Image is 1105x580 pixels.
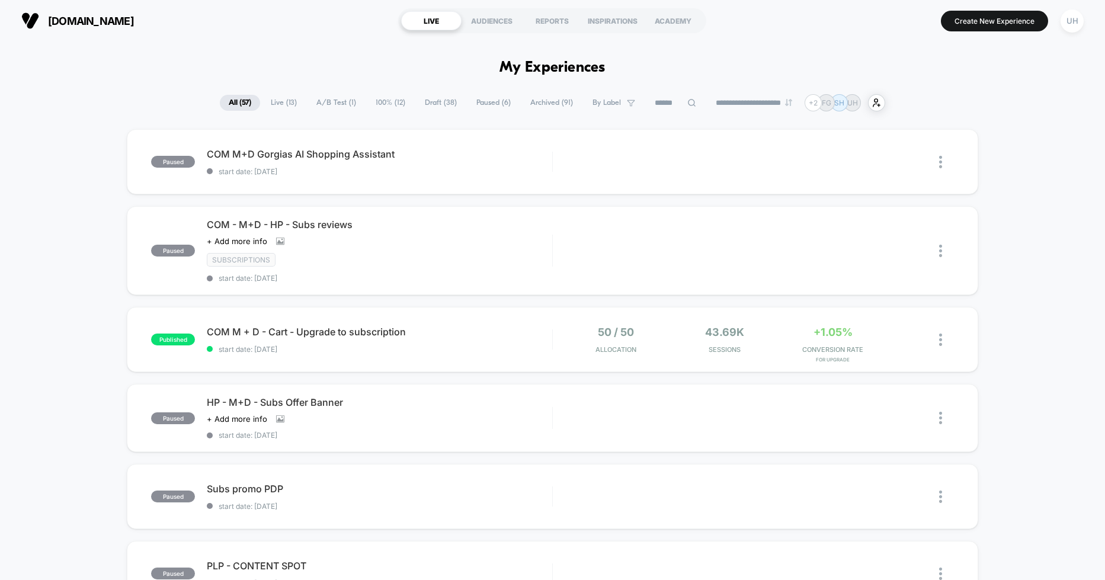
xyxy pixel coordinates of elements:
h1: My Experiences [499,59,606,76]
div: REPORTS [522,11,582,30]
img: close [939,568,942,580]
span: A/B Test ( 1 ) [308,95,365,111]
span: start date: [DATE] [207,167,552,176]
span: 100% ( 12 ) [367,95,414,111]
span: 50 / 50 [598,326,634,338]
span: paused [151,245,195,257]
span: published [151,334,195,345]
span: Subs promo PDP [207,483,552,495]
div: ACADEMY [643,11,703,30]
span: COM M + D - Cart - Upgrade to subscription [207,326,552,338]
div: UH [1061,9,1084,33]
span: Sessions [673,345,776,354]
span: Draft ( 38 ) [416,95,466,111]
button: UH [1057,9,1087,33]
span: CONVERSION RATE [781,345,884,354]
p: UH [847,98,858,107]
span: Paused ( 6 ) [467,95,520,111]
span: 43.69k [705,326,744,338]
span: start date: [DATE] [207,274,552,283]
span: [DOMAIN_NAME] [48,15,134,27]
button: Create New Experience [941,11,1048,31]
span: + Add more info [207,414,267,424]
img: close [939,156,942,168]
span: + Add more info [207,236,267,246]
div: + 2 [805,94,822,111]
span: All ( 57 ) [220,95,260,111]
img: close [939,334,942,346]
p: SH [834,98,844,107]
img: close [939,245,942,257]
span: Archived ( 91 ) [521,95,582,111]
span: By Label [592,98,621,107]
span: paused [151,568,195,579]
span: paused [151,491,195,502]
span: PLP - CONTENT SPOT [207,560,552,572]
span: +1.05% [813,326,853,338]
span: Allocation [595,345,636,354]
span: subscriptions [207,253,276,267]
img: Visually logo [21,12,39,30]
div: LIVE [401,11,462,30]
span: paused [151,412,195,424]
span: Live ( 13 ) [262,95,306,111]
p: FG [822,98,831,107]
span: start date: [DATE] [207,431,552,440]
img: close [939,412,942,424]
img: end [785,99,792,106]
img: close [939,491,942,503]
span: start date: [DATE] [207,345,552,354]
span: for Upgrade [781,357,884,363]
div: AUDIENCES [462,11,522,30]
span: COM - M+D - HP - Subs reviews [207,219,552,230]
span: HP - M+D - Subs Offer Banner [207,396,552,408]
div: INSPIRATIONS [582,11,643,30]
span: COM M+D Gorgias AI Shopping Assistant [207,148,552,160]
button: [DOMAIN_NAME] [18,11,137,30]
span: start date: [DATE] [207,502,552,511]
span: paused [151,156,195,168]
